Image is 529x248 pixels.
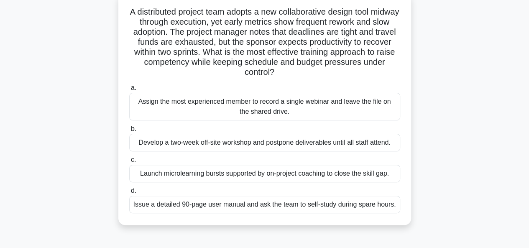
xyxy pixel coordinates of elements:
div: Issue a detailed 90-page user manual and ask the team to self-study during spare hours. [129,196,400,213]
span: b. [131,125,136,132]
div: Develop a two-week off-site workshop and postpone deliverables until all staff attend. [129,134,400,151]
span: d. [131,187,136,194]
h5: A distributed project team adopts a new collaborative design tool midway through execution, yet e... [128,7,401,78]
div: Launch microlearning bursts supported by on-project coaching to close the skill gap. [129,165,400,182]
span: a. [131,84,136,91]
span: c. [131,156,136,163]
div: Assign the most experienced member to record a single webinar and leave the file on the shared dr... [129,93,400,120]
